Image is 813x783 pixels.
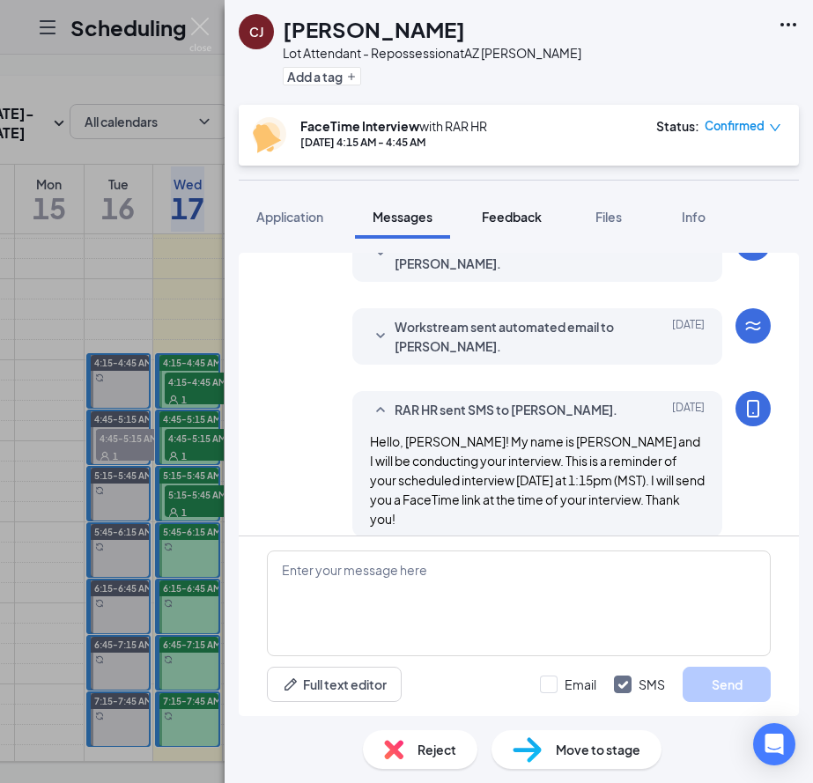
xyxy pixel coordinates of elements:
span: Reject [418,740,456,759]
svg: MobileSms [743,398,764,419]
div: Status : [656,117,699,135]
span: Info [682,209,706,225]
div: [DATE] 4:15 AM - 4:45 AM [300,135,487,150]
span: Feedback [482,209,542,225]
svg: SmallChevronDown [370,326,391,347]
span: Application [256,209,323,225]
span: Workstream sent automated email to [PERSON_NAME]. [395,317,625,356]
span: [DATE] [672,234,705,273]
div: Lot Attendant - Repossession at AZ [PERSON_NAME] [283,44,581,62]
div: CJ [249,23,263,41]
span: [DATE] [672,317,705,356]
div: Open Intercom Messenger [753,723,795,765]
span: Confirmed [705,117,765,135]
span: Move to stage [556,740,640,759]
span: Messages [373,209,432,225]
span: RAR HR sent SMS to [PERSON_NAME]. [395,400,617,421]
span: Workstream sent automated SMS to [PERSON_NAME]. [395,234,625,273]
svg: Plus [346,71,357,82]
button: Full text editorPen [267,667,402,702]
span: Files [595,209,622,225]
span: [DATE] [672,400,705,421]
b: FaceTime Interview [300,118,419,134]
button: PlusAdd a tag [283,67,361,85]
button: Send [683,667,771,702]
h1: [PERSON_NAME] [283,14,465,44]
svg: SmallChevronUp [370,400,391,421]
svg: WorkstreamLogo [743,315,764,336]
svg: Ellipses [778,14,799,35]
svg: SmallChevronDown [370,243,391,264]
div: with RAR HR [300,117,487,135]
span: Hello, [PERSON_NAME]! My name is [PERSON_NAME] and I will be conducting your interview. This is a... [370,433,705,527]
span: down [769,122,781,134]
svg: Pen [282,676,299,693]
